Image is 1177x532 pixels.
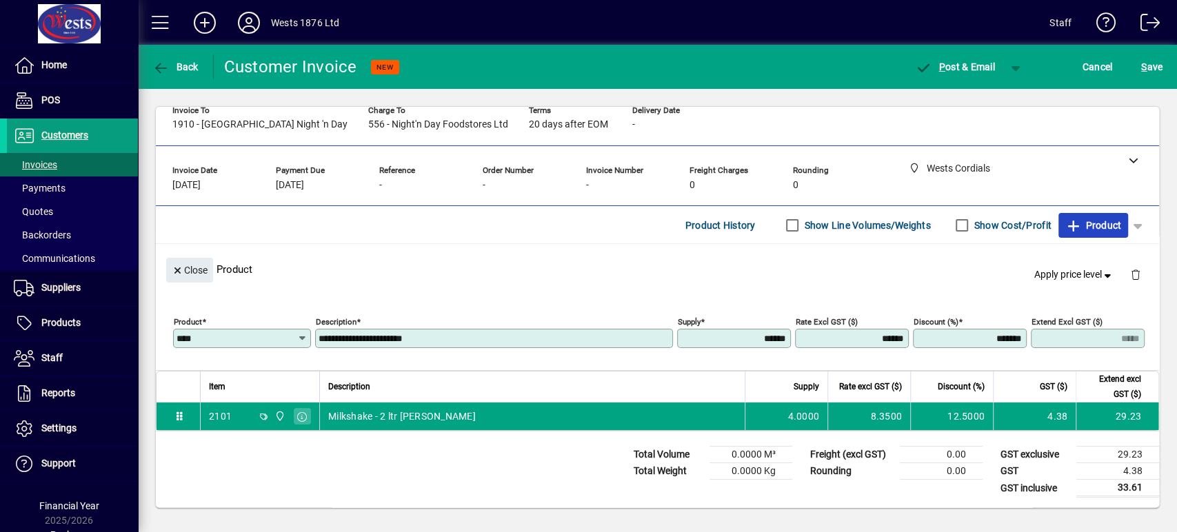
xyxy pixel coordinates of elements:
[209,379,225,394] span: Item
[183,10,227,35] button: Add
[710,447,792,463] td: 0.0000 M³
[1076,402,1158,430] td: 29.23
[1138,54,1166,79] button: Save
[163,263,217,276] app-page-header-button: Close
[14,206,53,217] span: Quotes
[910,402,993,430] td: 12.5000
[156,244,1159,294] div: Product
[627,463,710,480] td: Total Weight
[328,379,370,394] span: Description
[7,306,138,340] a: Products
[1083,56,1113,78] span: Cancel
[1076,447,1159,463] td: 29.23
[1085,371,1141,402] span: Extend excl GST ($)
[172,180,201,191] span: [DATE]
[483,180,485,191] span: -
[41,94,60,105] span: POS
[680,213,761,238] button: Product History
[172,119,348,130] span: 1910 - [GEOGRAPHIC_DATA] Night 'n Day
[802,218,931,232] label: Show Line Volumes/Weights
[1032,317,1103,327] mat-label: Extend excl GST ($)
[276,180,304,191] span: [DATE]
[7,48,138,83] a: Home
[14,183,66,194] span: Payments
[14,159,57,170] span: Invoices
[7,447,138,481] a: Support
[41,387,75,398] span: Reports
[1065,214,1121,236] span: Product
[1119,258,1152,291] button: Delete
[41,458,76,469] span: Support
[7,376,138,411] a: Reports
[632,119,635,130] span: -
[7,83,138,118] a: POS
[1034,267,1114,282] span: Apply price level
[7,200,138,223] a: Quotes
[793,180,798,191] span: 0
[7,271,138,305] a: Suppliers
[174,317,202,327] mat-label: Product
[529,119,608,130] span: 20 days after EOM
[1029,263,1120,287] button: Apply price level
[710,463,792,480] td: 0.0000 Kg
[7,341,138,376] a: Staff
[794,379,819,394] span: Supply
[41,422,77,433] span: Settings
[149,54,202,79] button: Back
[224,56,357,78] div: Customer Invoice
[972,218,1052,232] label: Show Cost/Profit
[685,214,756,236] span: Product History
[803,447,900,463] td: Freight (excl GST)
[938,379,985,394] span: Discount (%)
[678,317,701,327] mat-label: Supply
[7,411,138,446] a: Settings
[1076,463,1159,480] td: 4.38
[376,63,394,72] span: NEW
[1049,12,1072,34] div: Staff
[994,463,1076,480] td: GST
[1085,3,1116,48] a: Knowledge Base
[796,317,858,327] mat-label: Rate excl GST ($)
[41,59,67,70] span: Home
[1076,480,1159,497] td: 33.61
[379,180,382,191] span: -
[7,223,138,247] a: Backorders
[166,258,213,283] button: Close
[803,463,900,480] td: Rounding
[1141,61,1147,72] span: S
[1129,3,1160,48] a: Logout
[839,379,902,394] span: Rate excl GST ($)
[172,259,208,282] span: Close
[7,153,138,176] a: Invoices
[41,317,81,328] span: Products
[915,61,995,72] span: ost & Email
[41,282,81,293] span: Suppliers
[152,61,199,72] span: Back
[900,447,983,463] td: 0.00
[586,180,589,191] span: -
[368,119,508,130] span: 556 - Night'n Day Foodstores Ltd
[41,352,63,363] span: Staff
[14,253,95,264] span: Communications
[836,409,902,423] div: 8.3500
[7,247,138,270] a: Communications
[939,61,945,72] span: P
[1058,213,1128,238] button: Product
[227,10,271,35] button: Profile
[316,317,356,327] mat-label: Description
[1040,379,1067,394] span: GST ($)
[788,409,820,423] span: 4.0000
[908,54,1002,79] button: Post & Email
[138,54,214,79] app-page-header-button: Back
[627,447,710,463] td: Total Volume
[690,180,695,191] span: 0
[271,12,339,34] div: Wests 1876 Ltd
[993,402,1076,430] td: 4.38
[1141,56,1163,78] span: ave
[994,447,1076,463] td: GST exclusive
[39,500,99,511] span: Financial Year
[41,130,88,141] span: Customers
[14,229,71,241] span: Backorders
[1119,268,1152,280] app-page-header-button: Delete
[271,409,287,424] span: Wests Cordials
